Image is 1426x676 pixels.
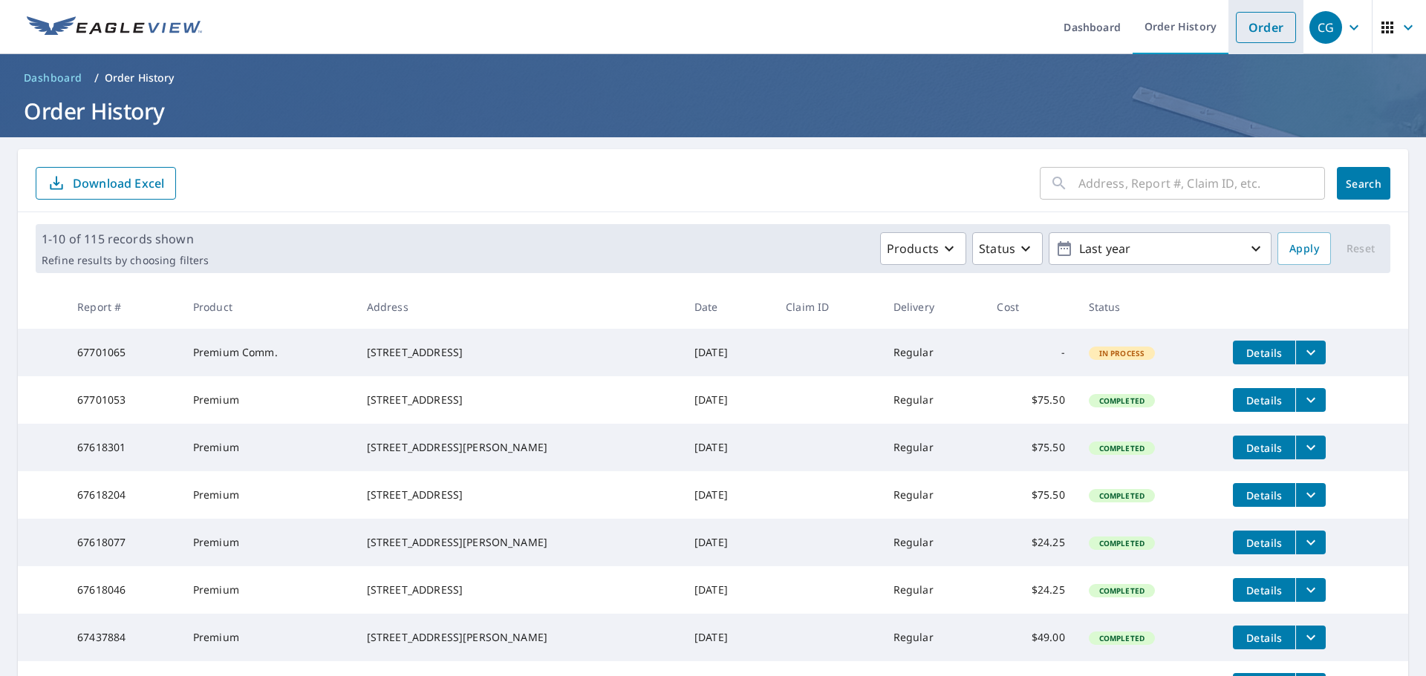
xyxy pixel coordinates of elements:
div: [STREET_ADDRESS][PERSON_NAME] [367,630,671,645]
button: filesDropdownBtn-67701065 [1295,341,1326,364]
td: 67618204 [65,471,181,519]
div: [STREET_ADDRESS][PERSON_NAME] [367,535,671,550]
p: Download Excel [73,175,164,191]
span: Details [1242,441,1286,455]
th: Delivery [882,285,986,329]
td: Regular [882,566,986,614]
td: [DATE] [683,566,774,614]
a: Order [1236,12,1296,43]
td: Premium [181,471,355,519]
span: Details [1242,393,1286,407]
th: Report # [65,285,181,329]
div: [STREET_ADDRESS] [367,345,671,360]
p: Products [887,240,939,257]
td: [DATE] [683,329,774,376]
button: detailsBtn-67618301 [1233,436,1295,459]
button: Apply [1277,232,1331,265]
input: Address, Report #, Claim ID, etc. [1078,163,1325,204]
th: Address [355,285,683,329]
td: $75.50 [985,424,1076,471]
span: Apply [1289,240,1319,258]
button: detailsBtn-67701065 [1233,341,1295,364]
td: [DATE] [683,614,774,661]
h1: Order History [18,96,1408,126]
div: [STREET_ADDRESS] [367,393,671,407]
th: Claim ID [774,285,882,329]
div: [STREET_ADDRESS] [367,488,671,502]
td: 67618077 [65,519,181,566]
td: Premium [181,614,355,661]
p: Order History [105,70,175,85]
button: filesDropdownBtn-67437884 [1295,626,1326,649]
span: Completed [1090,538,1153,548]
td: Regular [882,614,986,661]
button: Search [1337,167,1390,200]
td: $49.00 [985,614,1076,661]
button: filesDropdownBtn-67618046 [1295,578,1326,602]
button: detailsBtn-67618204 [1233,483,1295,507]
span: Details [1242,488,1286,502]
td: 67437884 [65,614,181,661]
td: Regular [882,329,986,376]
a: Dashboard [18,66,88,90]
td: Premium [181,424,355,471]
span: Completed [1090,633,1153,643]
span: Completed [1090,396,1153,406]
td: Premium Comm. [181,329,355,376]
p: Refine results by choosing filters [42,254,209,267]
button: filesDropdownBtn-67618077 [1295,531,1326,554]
p: Last year [1073,236,1247,262]
td: Regular [882,519,986,566]
td: $24.25 [985,566,1076,614]
div: CG [1309,11,1342,44]
td: - [985,329,1076,376]
th: Date [683,285,774,329]
button: detailsBtn-67701053 [1233,388,1295,412]
td: $75.50 [985,376,1076,424]
td: [DATE] [683,471,774,519]
p: 1-10 of 115 records shown [42,230,209,248]
button: filesDropdownBtn-67618204 [1295,483,1326,507]
span: Completed [1090,585,1153,596]
td: [DATE] [683,519,774,566]
td: Premium [181,376,355,424]
div: [STREET_ADDRESS][PERSON_NAME] [367,440,671,455]
th: Status [1077,285,1222,329]
td: Regular [882,471,986,519]
nav: breadcrumb [18,66,1408,90]
td: 67701065 [65,329,181,376]
td: Regular [882,376,986,424]
button: detailsBtn-67437884 [1233,626,1295,649]
button: Last year [1049,232,1272,265]
th: Cost [985,285,1076,329]
th: Product [181,285,355,329]
span: Search [1349,177,1378,191]
span: Completed [1090,443,1153,453]
span: Details [1242,631,1286,645]
button: Status [972,232,1043,265]
td: 67618046 [65,566,181,614]
button: filesDropdownBtn-67701053 [1295,388,1326,412]
td: Regular [882,424,986,471]
p: Status [979,240,1015,257]
span: Details [1242,536,1286,550]
td: $75.50 [985,471,1076,519]
td: Premium [181,519,355,566]
td: [DATE] [683,424,774,471]
div: [STREET_ADDRESS] [367,583,671,597]
td: [DATE] [683,376,774,424]
span: Details [1242,583,1286,597]
td: $24.25 [985,519,1076,566]
td: 67618301 [65,424,181,471]
button: Download Excel [36,167,176,200]
span: Completed [1090,490,1153,501]
span: Dashboard [24,70,82,85]
td: Premium [181,566,355,614]
button: Products [880,232,966,265]
img: EV Logo [27,16,202,39]
button: detailsBtn-67618046 [1233,578,1295,602]
span: In Process [1090,348,1154,358]
span: Details [1242,346,1286,360]
li: / [94,69,99,87]
td: 67701053 [65,376,181,424]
